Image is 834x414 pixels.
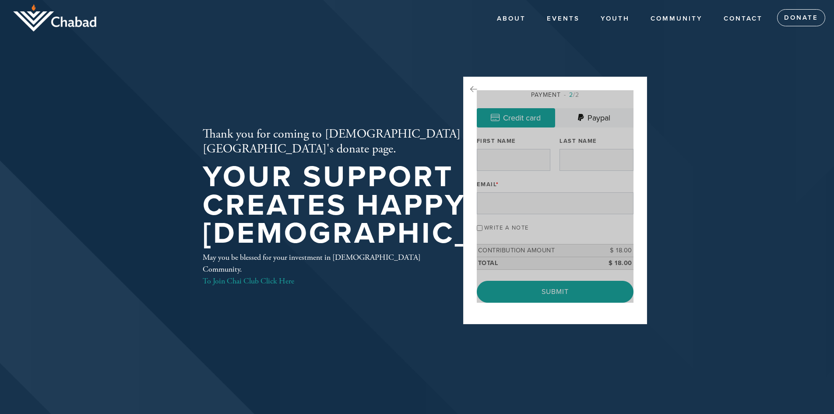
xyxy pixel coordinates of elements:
a: COMMUNITY [644,11,709,27]
h2: Thank you for coming to [DEMOGRAPHIC_DATA][GEOGRAPHIC_DATA]'s donate page. [203,127,578,156]
h1: Your support creates happy [DEMOGRAPHIC_DATA]! [203,163,578,248]
a: YOUTH [594,11,636,27]
div: May you be blessed for your investment in [DEMOGRAPHIC_DATA] Community. [203,251,435,287]
a: Contact [717,11,769,27]
a: About [490,11,532,27]
a: Events [540,11,586,27]
img: logo_half.png [13,4,96,32]
a: To Join Chai Club Click Here [203,276,294,286]
a: Donate [777,9,825,27]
